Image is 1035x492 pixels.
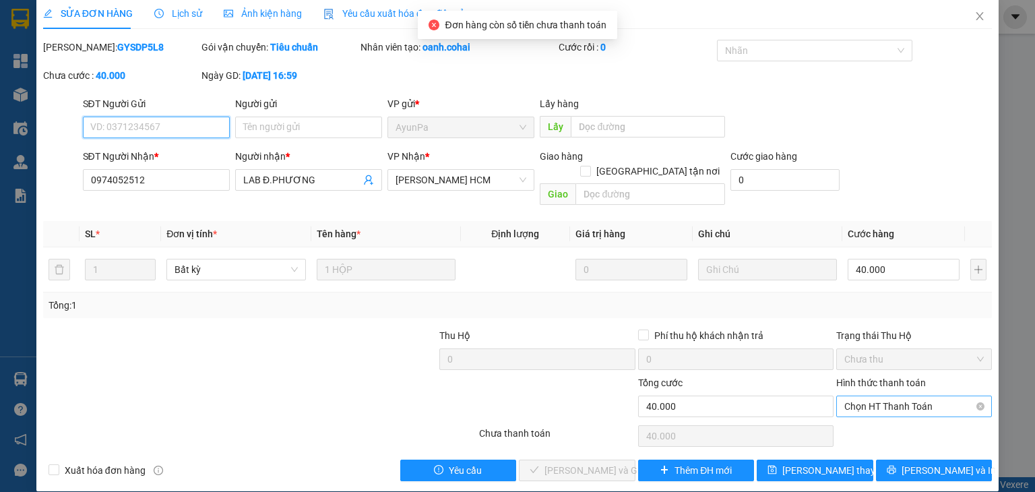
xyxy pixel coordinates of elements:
[43,40,199,55] div: [PERSON_NAME]:
[575,259,687,280] input: 0
[902,463,996,478] span: [PERSON_NAME] và In
[439,330,470,341] span: Thu Hộ
[317,228,360,239] span: Tên hàng
[43,8,133,19] span: SỬA ĐƠN HÀNG
[445,20,606,30] span: Đơn hàng còn số tiền chưa thanh toán
[49,298,400,313] div: Tổng: 1
[559,40,714,55] div: Cước rồi :
[571,116,725,137] input: Dọc đường
[201,68,357,83] div: Ngày GD:
[844,396,984,417] span: Chọn HT Thanh Toán
[836,377,926,388] label: Hình thức thanh toán
[83,96,230,111] div: SĐT Người Gửi
[660,465,669,476] span: plus
[201,40,357,55] div: Gói vận chuyển:
[154,9,164,18] span: clock-circle
[387,151,425,162] span: VP Nhận
[575,228,625,239] span: Giá trị hàng
[117,42,164,53] b: GYSDP5L8
[591,164,725,179] span: [GEOGRAPHIC_DATA] tận nơi
[848,228,894,239] span: Cước hàng
[121,36,170,47] span: [DATE] 12:08
[49,259,70,280] button: delete
[323,8,466,19] span: Yêu cầu xuất hóa đơn điện tử
[396,117,526,137] span: AyunPa
[970,259,986,280] button: plus
[422,42,470,53] b: oanh.cohai
[649,328,769,343] span: Phí thu hộ khách nhận trả
[6,42,75,63] h2: FB8SG4WB
[243,70,297,81] b: [DATE] 16:59
[638,460,755,481] button: plusThêm ĐH mới
[491,228,539,239] span: Định lượng
[540,116,571,137] span: Lấy
[396,170,526,190] span: Trần Phú HCM
[478,426,636,450] div: Chưa thanh toán
[757,460,873,481] button: save[PERSON_NAME] thay đổi
[976,402,984,410] span: close-circle
[235,96,382,111] div: Người gửi
[34,9,90,30] b: Cô Hai
[43,9,53,18] span: edit
[154,8,202,19] span: Lịch sử
[429,20,439,30] span: close-circle
[270,42,318,53] b: Tiêu chuẩn
[698,259,837,280] input: Ghi Chú
[540,151,583,162] span: Giao hàng
[540,98,579,109] span: Lấy hàng
[387,96,534,111] div: VP gửi
[59,463,151,478] span: Xuất hóa đơn hàng
[782,463,890,478] span: [PERSON_NAME] thay đổi
[166,228,217,239] span: Đơn vị tính
[730,169,840,191] input: Cước giao hàng
[519,460,635,481] button: check[PERSON_NAME] và Giao hàng
[767,465,777,476] span: save
[317,259,456,280] input: VD: Bàn, Ghế
[154,466,163,475] span: info-circle
[449,463,482,478] span: Yêu cầu
[363,175,374,185] span: user-add
[323,9,334,20] img: icon
[887,465,896,476] span: printer
[235,149,382,164] div: Người nhận
[836,328,992,343] div: Trạng thái Thu Hộ
[693,221,842,247] th: Ghi chú
[121,51,146,67] span: Gửi:
[224,9,233,18] span: picture
[844,349,984,369] span: Chưa thu
[85,228,96,239] span: SL
[675,463,732,478] span: Thêm ĐH mới
[83,149,230,164] div: SĐT Người Nhận
[638,377,683,388] span: Tổng cước
[575,183,725,205] input: Dọc đường
[974,11,985,22] span: close
[434,465,443,476] span: exclamation-circle
[600,42,606,53] b: 0
[730,151,797,162] label: Cước giao hàng
[96,70,125,81] b: 40.000
[400,460,517,481] button: exclamation-circleYêu cầu
[360,40,556,55] div: Nhân viên tạo:
[876,460,993,481] button: printer[PERSON_NAME] và In
[540,183,575,205] span: Giao
[121,93,154,117] span: bao
[224,8,302,19] span: Ảnh kiện hàng
[175,259,297,280] span: Bất kỳ
[121,73,263,90] span: [PERSON_NAME] HCM
[43,68,199,83] div: Chưa cước :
